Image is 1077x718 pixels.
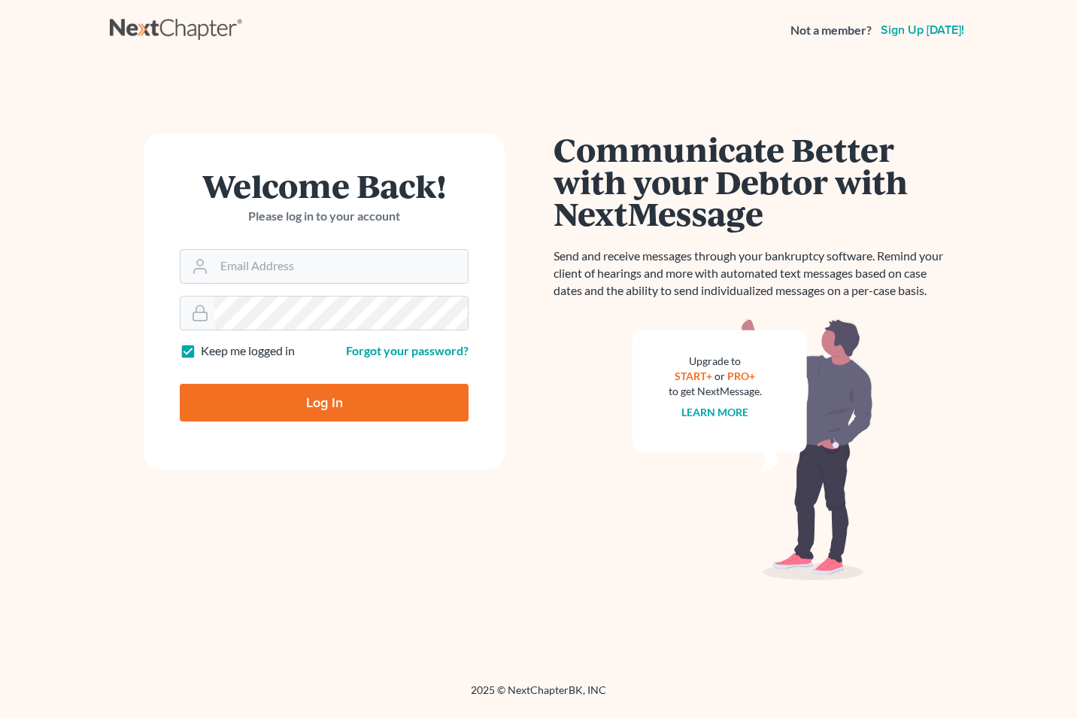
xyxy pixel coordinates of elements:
h1: Welcome Back! [180,169,469,202]
a: PRO+ [728,370,756,382]
div: 2025 © NextChapterBK, INC [110,683,967,710]
a: START+ [675,370,713,382]
h1: Communicate Better with your Debtor with NextMessage [554,133,952,230]
p: Please log in to your account [180,208,469,225]
img: nextmessage_bg-59042aed3d76b12b5cd301f8e5b87938c9018125f34e5fa2b7a6b67550977c72.svg [633,318,873,581]
span: or [715,370,726,382]
div: to get NextMessage. [669,384,762,399]
div: Upgrade to [669,354,762,369]
input: Email Address [214,250,468,283]
a: Learn more [682,406,749,418]
input: Log In [180,384,469,421]
a: Sign up [DATE]! [878,24,967,36]
strong: Not a member? [790,22,872,39]
label: Keep me logged in [201,342,295,360]
a: Forgot your password? [346,343,469,357]
p: Send and receive messages through your bankruptcy software. Remind your client of hearings and mo... [554,248,952,300]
